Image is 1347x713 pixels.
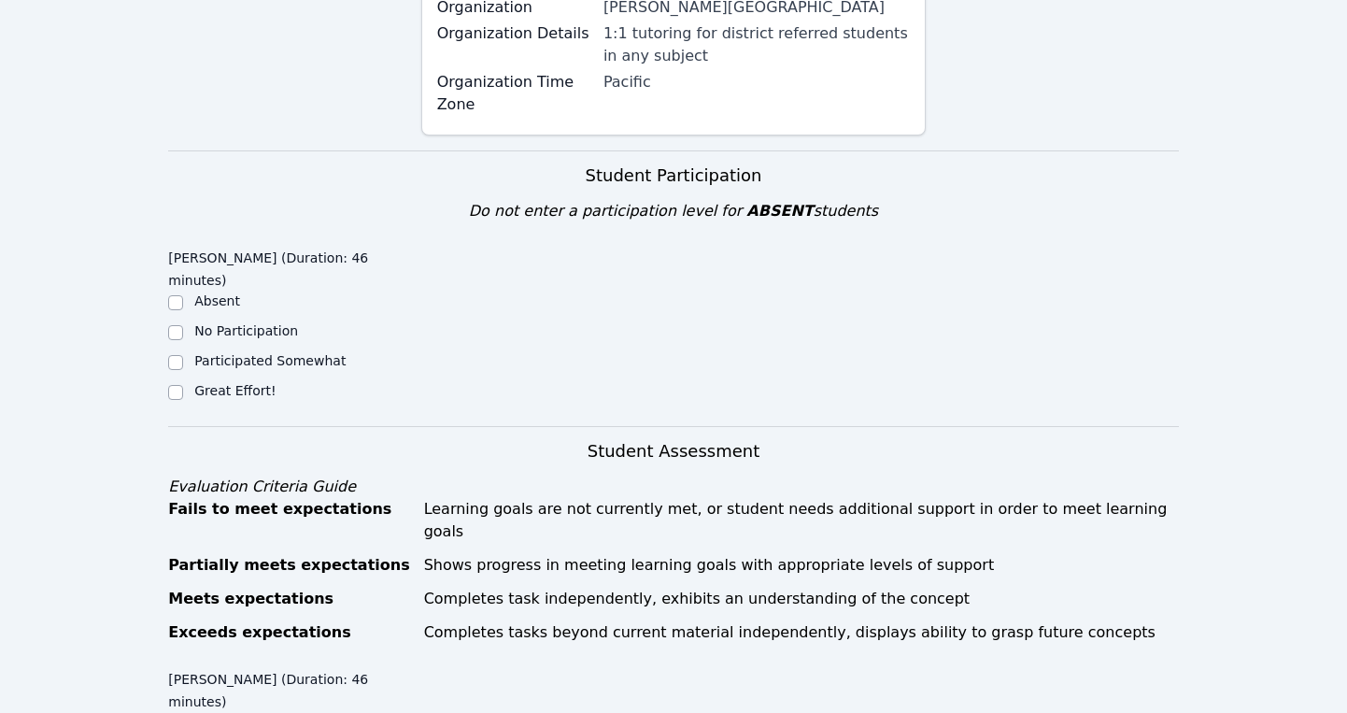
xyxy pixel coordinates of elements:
div: 1:1 tutoring for district referred students in any subject [603,22,911,67]
div: Evaluation Criteria Guide [168,476,1179,498]
h3: Student Participation [168,163,1179,189]
span: ABSENT [746,202,813,220]
div: Fails to meet expectations [168,498,412,543]
label: Organization Time Zone [437,71,592,116]
legend: [PERSON_NAME] (Duration: 46 minutes) [168,663,420,713]
label: Organization Details [437,22,592,45]
legend: [PERSON_NAME] (Duration: 46 minutes) [168,241,420,292]
label: Great Effort! [194,383,276,398]
div: Completes tasks beyond current material independently, displays ability to grasp future concepts [424,621,1179,644]
label: Participated Somewhat [194,353,346,368]
div: Learning goals are not currently met, or student needs additional support in order to meet learni... [424,498,1179,543]
div: Completes task independently, exhibits an understanding of the concept [424,588,1179,610]
div: Do not enter a participation level for students [168,200,1179,222]
div: Pacific [603,71,911,93]
label: Absent [194,293,240,308]
label: No Participation [194,323,298,338]
div: Partially meets expectations [168,554,412,577]
div: Meets expectations [168,588,412,610]
h3: Student Assessment [168,438,1179,464]
div: Shows progress in meeting learning goals with appropriate levels of support [424,554,1179,577]
div: Exceeds expectations [168,621,412,644]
